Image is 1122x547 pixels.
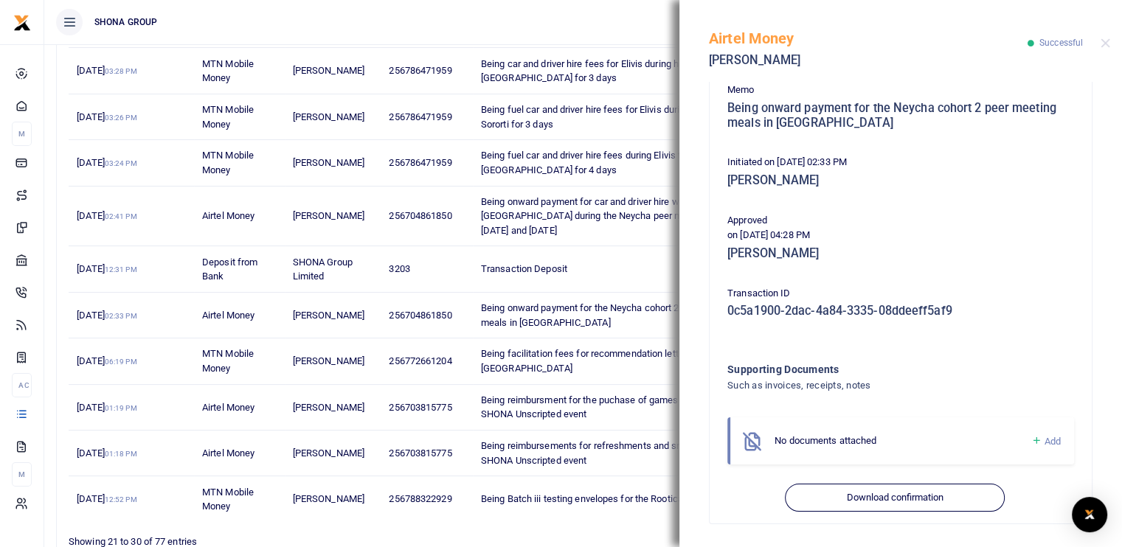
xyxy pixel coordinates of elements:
span: [PERSON_NAME] [293,402,364,413]
span: Being reimbursment for the puchase of games and cards for the SHONA Unscripted event [481,394,752,420]
span: [DATE] [77,157,136,168]
small: 03:28 PM [105,67,137,75]
p: on [DATE] 04:28 PM [727,228,1074,243]
span: 256703815775 [389,402,451,413]
span: 256704861850 [389,210,451,221]
h5: [PERSON_NAME] [709,53,1028,68]
span: Transaction Deposit [481,263,567,274]
span: [DATE] [77,111,136,122]
span: Being fuel car and driver hire fees during Elivis field visit in [GEOGRAPHIC_DATA] for 4 days [481,150,726,175]
h5: 0c5a1900-2dac-4a84-3335-08ddeeff5af9 [727,304,1074,318]
span: Deposit from Bank [202,257,257,282]
h5: Airtel Money [709,29,1028,47]
span: Being car and driver hire fees for Elivis during his field visit to [GEOGRAPHIC_DATA] for 3 days [481,58,738,84]
span: [DATE] [77,65,136,76]
span: [DATE] [77,355,136,366]
small: 01:18 PM [105,450,137,458]
span: [PERSON_NAME] [293,111,364,122]
div: Open Intercom Messenger [1072,497,1107,532]
h5: [PERSON_NAME] [727,173,1074,188]
span: Being facilitation fees for recommendation letter from [GEOGRAPHIC_DATA] [481,348,709,374]
span: 256786471959 [389,111,451,122]
li: Ac [12,373,32,397]
small: 12:52 PM [105,495,137,504]
span: MTN Mobile Money [202,487,254,512]
p: Initiated on [DATE] 02:33 PM [727,155,1074,170]
span: [PERSON_NAME] [293,447,364,459]
small: 03:26 PM [105,114,137,122]
img: logo-small [13,14,31,32]
a: logo-small logo-large logo-large [13,16,31,27]
span: [DATE] [77,402,136,413]
span: 256703815775 [389,447,451,459]
span: MTN Mobile Money [202,348,254,374]
span: [DATE] [77,447,136,459]
small: 02:41 PM [105,212,137,220]
h4: Supporting Documents [727,361,1014,377]
span: 256704861850 [389,310,451,321]
small: 03:24 PM [105,159,137,167]
span: [PERSON_NAME] [293,355,364,366]
span: SHONA GROUP [89,15,163,29]
p: Approved [727,213,1074,229]
span: Airtel Money [202,310,254,321]
a: Add [1031,433,1061,450]
p: Transaction ID [727,286,1074,302]
span: Being onward payment for the Neycha cohort 2 peer meeting meals in [GEOGRAPHIC_DATA] [481,302,737,328]
p: Memo [727,83,1074,98]
span: [DATE] [77,493,136,504]
span: 256772661204 [389,355,451,366]
span: MTN Mobile Money [202,58,254,84]
h4: Such as invoices, receipts, notes [727,377,1014,394]
small: 06:19 PM [105,358,137,366]
span: [DATE] [77,210,136,221]
span: SHONA Group Limited [293,257,353,282]
span: No documents attached [775,435,876,446]
span: [PERSON_NAME] [293,65,364,76]
li: M [12,122,32,146]
span: [PERSON_NAME] [293,210,364,221]
span: 256788322929 [389,493,451,504]
span: [PERSON_NAME] [293,493,364,504]
span: 256786471959 [389,157,451,168]
span: Airtel Money [202,210,254,221]
span: MTN Mobile Money [202,104,254,130]
span: 256786471959 [389,65,451,76]
span: Airtel Money [202,447,254,459]
span: [PERSON_NAME] [293,157,364,168]
span: Add [1045,436,1061,447]
h5: Being onward payment for the Neycha cohort 2 peer meeting meals in [GEOGRAPHIC_DATA] [727,101,1074,130]
span: [PERSON_NAME] [293,310,364,321]
span: 3203 [389,263,409,274]
span: MTN Mobile Money [202,150,254,175]
button: Download confirmation [785,484,1004,512]
span: Being reimbursements for refreshments and snack during the SHONA Unscripted event [481,440,742,466]
small: 12:31 PM [105,265,137,273]
small: 02:33 PM [105,312,137,320]
span: Airtel Money [202,402,254,413]
span: Being fuel car and driver hire fees for Elivis during his field visit to Sororti for 3 days [481,104,756,130]
small: 01:19 PM [105,404,137,412]
span: [DATE] [77,263,136,274]
h5: [PERSON_NAME] [727,246,1074,261]
span: [DATE] [77,310,136,321]
li: M [12,462,32,487]
span: Being Batch iii testing envelopes for the Rootical program [481,493,723,504]
span: Being onward payment for car and driver hire while in [GEOGRAPHIC_DATA] during the Neycha peer me... [481,196,743,236]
